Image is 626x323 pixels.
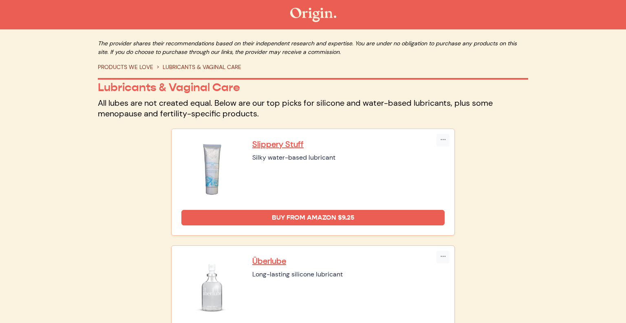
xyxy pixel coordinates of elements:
div: Silky water-based lubricant [252,153,445,163]
p: All lubes are not created equal. Below are our top picks for silicone and water-based lubricants,... [98,98,528,119]
a: Überlube [252,256,445,266]
li: LUBRICANTS & VAGINAL CARE [153,63,241,71]
div: Long-lasting silicone lubricant [252,270,445,279]
a: Slippery Stuff [252,139,445,149]
a: PRODUCTS WE LOVE [98,63,153,71]
img: The Origin Shop [290,8,336,22]
img: Slippery Stuff [181,139,242,200]
a: Buy from Amazon $9.25 [181,210,445,225]
p: The provider shares their recommendations based on their independent research and expertise. You ... [98,39,528,56]
p: Lubricants & Vaginal Care [98,80,528,94]
img: Überlube [181,256,242,317]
